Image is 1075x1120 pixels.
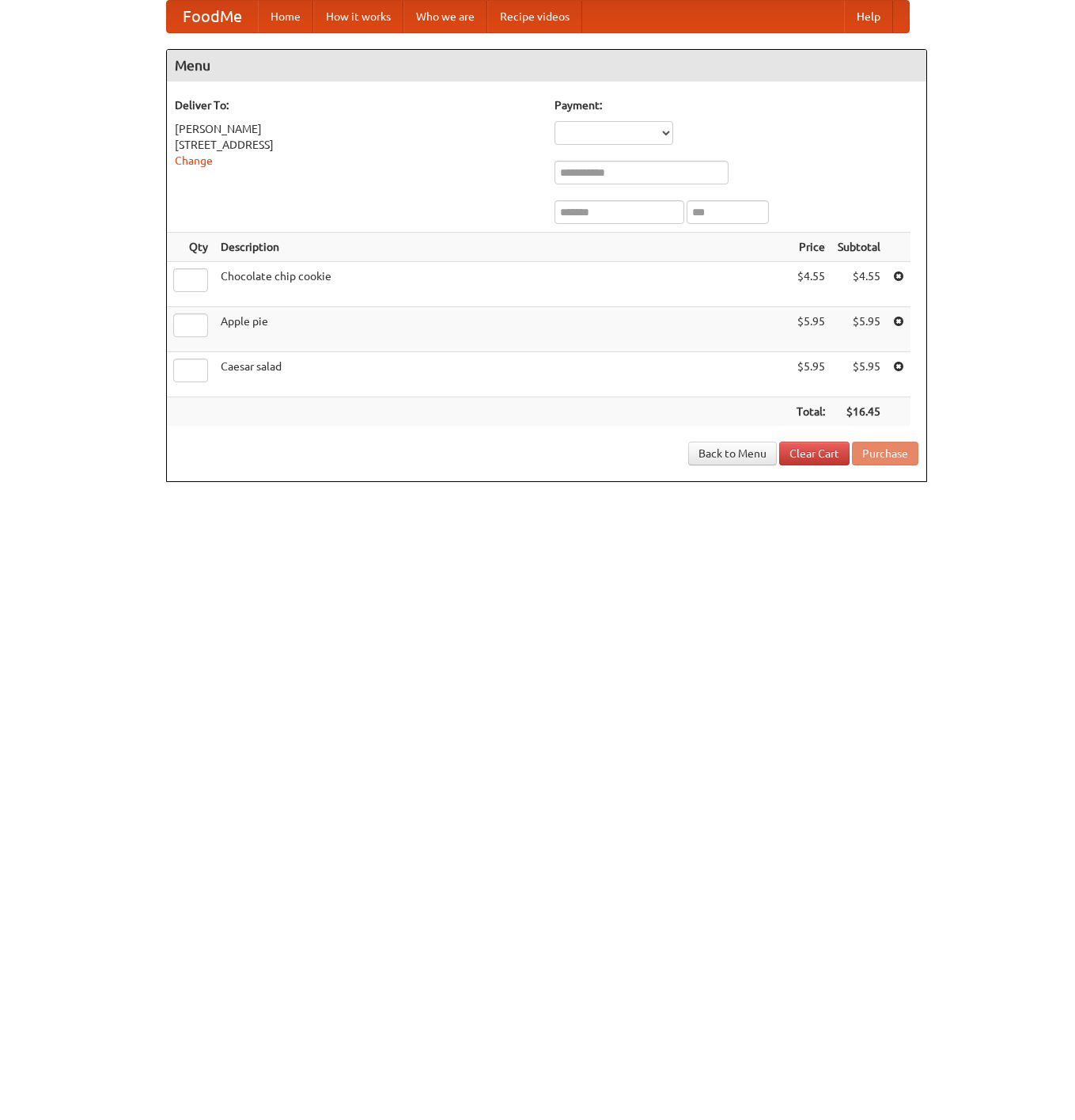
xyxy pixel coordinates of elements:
[790,397,831,427] th: Total:
[688,442,777,465] a: Back to Menu
[214,352,790,397] td: Caesar salad
[167,233,214,262] th: Qty
[831,397,887,427] th: $16.45
[313,1,403,32] a: How it works
[214,233,790,262] th: Description
[831,262,887,307] td: $4.55
[844,1,893,32] a: Help
[175,137,539,153] div: [STREET_ADDRESS]
[779,442,850,465] a: Clear Cart
[831,352,887,397] td: $5.95
[790,307,831,352] td: $5.95
[167,1,258,32] a: FoodMe
[167,50,926,82] h4: Menu
[852,442,918,465] button: Purchase
[555,97,918,113] h5: Payment:
[790,233,831,262] th: Price
[258,1,313,32] a: Home
[175,97,539,113] h5: Deliver To:
[487,1,582,32] a: Recipe videos
[214,262,790,307] td: Chocolate chip cookie
[175,154,213,167] a: Change
[175,121,539,137] div: [PERSON_NAME]
[403,1,487,32] a: Who we are
[831,233,887,262] th: Subtotal
[831,307,887,352] td: $5.95
[790,352,831,397] td: $5.95
[214,307,790,352] td: Apple pie
[790,262,831,307] td: $4.55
